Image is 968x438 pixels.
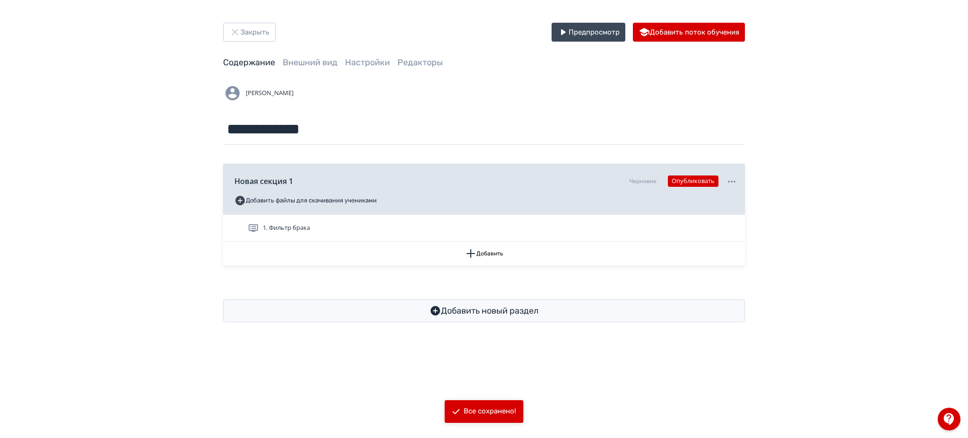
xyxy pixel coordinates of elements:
div: 1. Фильтр брака [223,215,745,242]
button: Предпросмотр [552,23,625,42]
button: Добавить новый раздел [223,299,745,322]
div: Все сохранено! [464,407,516,416]
button: Добавить поток обучения [633,23,745,42]
button: Добавить файлы для скачивания учениками [234,193,377,208]
span: Новая секция 1 [234,175,293,187]
span: 1. Фильтр брака [263,223,310,233]
a: Внешний вид [283,57,337,68]
button: Закрыть [223,23,276,42]
a: Содержание [223,57,275,68]
button: Опубликовать [668,175,718,187]
div: Черновик [629,177,657,185]
span: [PERSON_NAME] [246,88,294,98]
a: Редакторы [398,57,443,68]
a: Настройки [345,57,390,68]
button: Добавить [223,242,745,265]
